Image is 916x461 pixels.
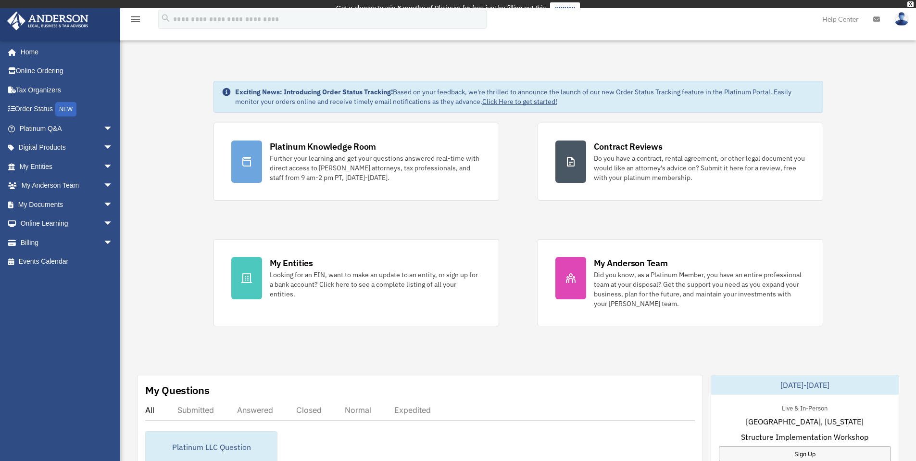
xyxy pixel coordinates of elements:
span: arrow_drop_down [103,195,123,215]
a: My Entitiesarrow_drop_down [7,157,127,176]
a: Click Here to get started! [482,97,557,106]
a: Tax Organizers [7,80,127,100]
a: My Entities Looking for an EIN, want to make an update to an entity, or sign up for a bank accoun... [213,239,499,326]
span: arrow_drop_down [103,214,123,234]
div: All [145,405,154,415]
a: Events Calendar [7,252,127,271]
div: close [907,1,914,7]
a: Platinum Q&Aarrow_drop_down [7,119,127,138]
a: Platinum Knowledge Room Further your learning and get your questions answered real-time with dire... [213,123,499,201]
div: Expedited [394,405,431,415]
a: Home [7,42,123,62]
div: Further your learning and get your questions answered real-time with direct access to [PERSON_NAM... [270,154,481,182]
a: Digital Productsarrow_drop_down [7,138,127,157]
div: Platinum Knowledge Room [270,141,376,153]
span: [GEOGRAPHIC_DATA], [US_STATE] [746,416,864,427]
a: My Documentsarrow_drop_down [7,195,127,214]
a: Online Learningarrow_drop_down [7,214,127,233]
a: Online Ordering [7,62,127,81]
img: User Pic [894,12,909,26]
a: My Anderson Teamarrow_drop_down [7,176,127,195]
span: Structure Implementation Workshop [741,431,868,443]
div: [DATE]-[DATE] [711,375,899,395]
img: Anderson Advisors Platinum Portal [4,12,91,30]
div: Get a chance to win 6 months of Platinum for free just by filling out this [336,2,546,14]
div: Answered [237,405,273,415]
i: search [161,13,171,24]
div: My Questions [145,383,210,397]
div: Closed [296,405,322,415]
div: Based on your feedback, we're thrilled to announce the launch of our new Order Status Tracking fe... [235,87,815,106]
span: arrow_drop_down [103,119,123,139]
span: arrow_drop_down [103,138,123,158]
div: Do you have a contract, rental agreement, or other legal document you would like an attorney's ad... [594,154,805,182]
div: Live & In-Person [774,402,835,412]
a: Contract Reviews Do you have a contract, rental agreement, or other legal document you would like... [538,123,823,201]
span: arrow_drop_down [103,176,123,196]
a: menu [130,17,141,25]
a: My Anderson Team Did you know, as a Platinum Member, you have an entire professional team at your... [538,239,823,326]
a: Billingarrow_drop_down [7,233,127,252]
i: menu [130,13,141,25]
a: survey [550,2,580,14]
div: Looking for an EIN, want to make an update to an entity, or sign up for a bank account? Click her... [270,270,481,299]
div: Normal [345,405,371,415]
div: Contract Reviews [594,141,663,153]
div: My Entities [270,257,313,269]
span: arrow_drop_down [103,233,123,253]
div: Submitted [177,405,214,415]
div: My Anderson Team [594,257,668,269]
a: Order StatusNEW [7,100,127,119]
div: Did you know, as a Platinum Member, you have an entire professional team at your disposal? Get th... [594,270,805,308]
span: arrow_drop_down [103,157,123,177]
strong: Exciting News: Introducing Order Status Tracking! [235,88,393,96]
div: NEW [55,102,76,116]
